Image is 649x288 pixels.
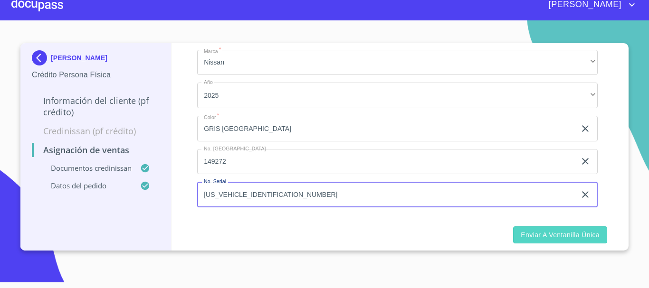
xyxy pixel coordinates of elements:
p: Asignación de Ventas [32,144,160,156]
button: clear input [580,123,591,134]
p: Crédito Persona Física [32,69,160,81]
p: Documentos CrediNissan [32,163,140,173]
p: Datos del pedido [32,181,140,190]
button: Enviar a Ventanilla única [513,226,607,244]
div: Nissan [197,50,598,75]
p: [PERSON_NAME] [51,54,107,62]
div: 2025 [197,83,598,108]
p: Información del cliente (PF crédito) [32,95,160,118]
button: clear input [580,189,591,200]
p: Credinissan (PF crédito) [32,125,160,137]
button: clear input [580,156,591,167]
div: [PERSON_NAME] [32,50,160,69]
span: Enviar a Ventanilla única [521,229,600,241]
img: Docupass spot blue [32,50,51,65]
